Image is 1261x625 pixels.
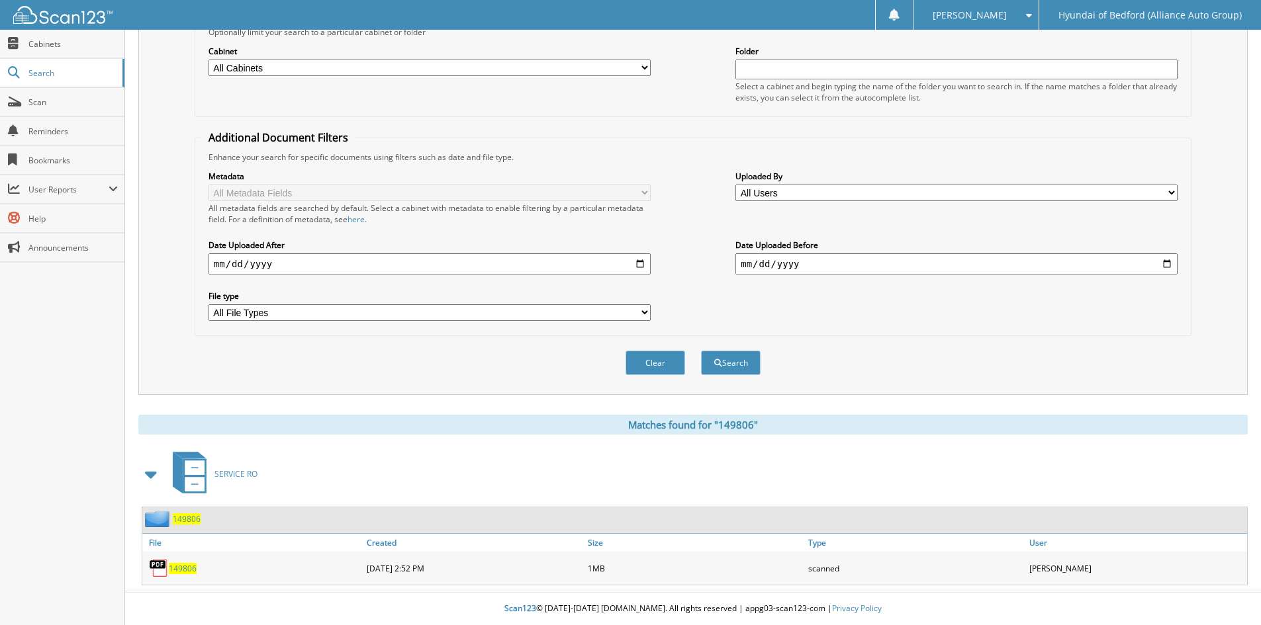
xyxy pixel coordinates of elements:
[173,513,201,524] a: 149806
[169,563,197,574] a: 149806
[701,351,761,375] button: Search
[138,415,1248,435] div: Matches found for "149806"
[214,468,257,479] span: SERVICE RO
[735,239,1178,251] label: Date Uploaded Before
[626,351,685,375] button: Clear
[584,534,806,552] a: Size
[735,46,1178,57] label: Folder
[363,555,584,581] div: [DATE] 2:52 PM
[933,11,1007,19] span: [PERSON_NAME]
[805,534,1026,552] a: Type
[1195,562,1261,625] iframe: Chat Widget
[28,242,118,253] span: Announcements
[142,534,363,552] a: File
[209,46,651,57] label: Cabinet
[145,511,173,527] img: folder2.png
[504,603,536,614] span: Scan123
[165,448,257,500] a: SERVICE RO
[28,97,118,108] span: Scan
[1026,555,1247,581] div: [PERSON_NAME]
[735,171,1178,182] label: Uploaded By
[735,253,1178,274] input: end
[28,184,109,195] span: User Reports
[584,555,806,581] div: 1MB
[209,171,651,182] label: Metadata
[28,213,118,224] span: Help
[1026,534,1247,552] a: User
[832,603,882,614] a: Privacy Policy
[28,67,116,79] span: Search
[805,555,1026,581] div: scanned
[202,26,1184,38] div: Optionally limit your search to a particular cabinet or folder
[28,126,118,137] span: Reminders
[28,38,118,50] span: Cabinets
[735,81,1178,103] div: Select a cabinet and begin typing the name of the folder you want to search in. If the name match...
[125,593,1261,625] div: © [DATE]-[DATE] [DOMAIN_NAME]. All rights reserved | appg03-scan123-com |
[209,290,651,302] label: File type
[149,558,169,578] img: PDF.png
[1058,11,1242,19] span: Hyundai of Bedford (Alliance Auto Group)
[28,155,118,166] span: Bookmarks
[363,534,584,552] a: Created
[209,253,651,274] input: start
[13,6,113,24] img: scan123-logo-white.svg
[202,151,1184,163] div: Enhance your search for specific documents using filters such as date and file type.
[202,130,355,145] legend: Additional Document Filters
[209,239,651,251] label: Date Uploaded After
[209,202,651,225] div: All metadata fields are searched by default. Select a cabinet with metadata to enable filtering b...
[348,214,365,225] a: here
